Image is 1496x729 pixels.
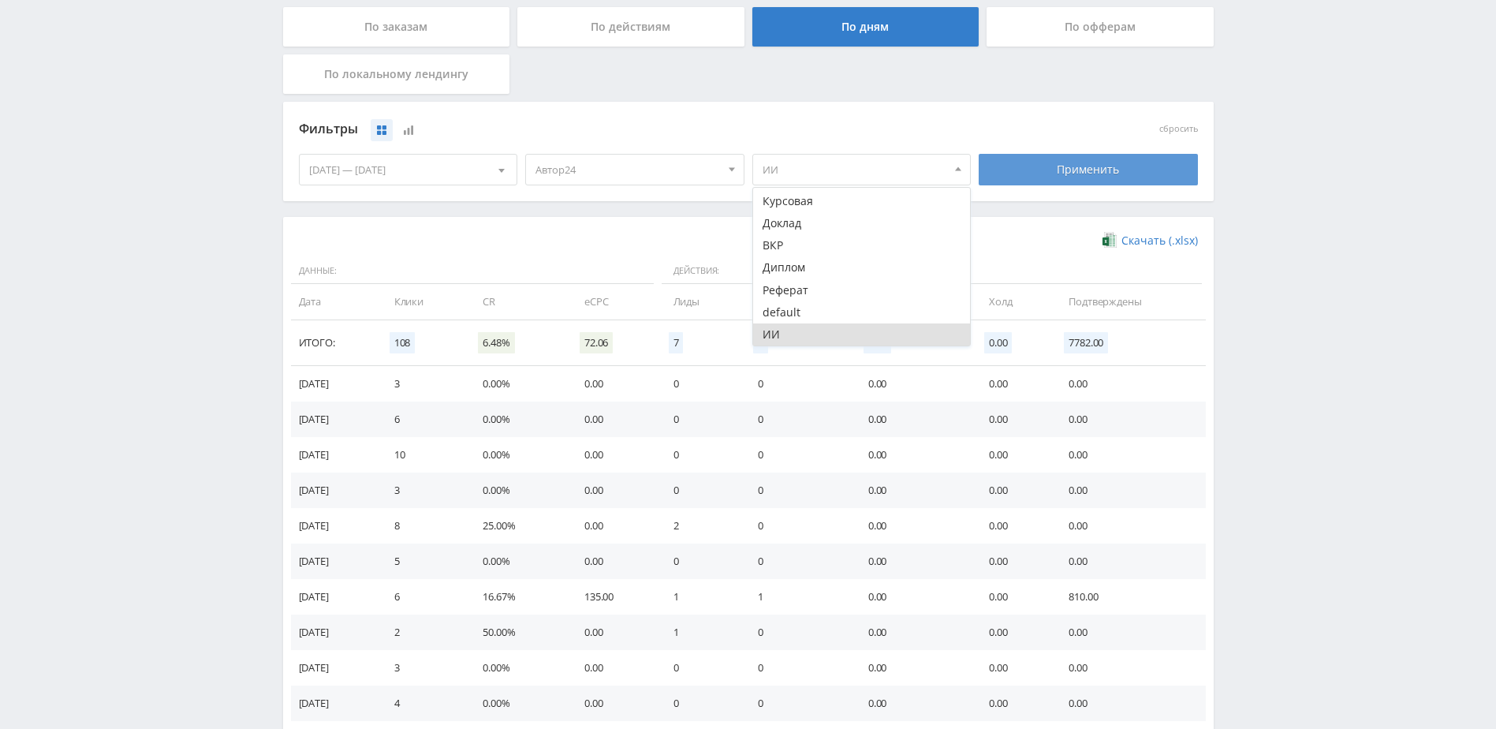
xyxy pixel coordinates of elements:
[973,615,1053,650] td: 0.00
[852,437,973,473] td: 0.00
[467,284,568,320] td: CR
[1121,234,1198,247] span: Скачать (.xlsx)
[535,155,720,185] span: Автор24
[379,473,468,508] td: 3
[753,234,971,256] button: ВКР
[478,332,514,353] span: 6.48%
[852,579,973,615] td: 0.00
[291,544,379,579] td: [DATE]
[569,650,658,686] td: 0.00
[291,284,379,320] td: Дата
[467,437,568,473] td: 0.00%
[752,7,979,47] div: По дням
[379,402,468,437] td: 6
[852,508,973,544] td: 0.00
[742,473,852,508] td: 0
[569,437,658,473] td: 0.00
[742,437,852,473] td: 0
[467,650,568,686] td: 0.00%
[569,615,658,650] td: 0.00
[1159,124,1198,134] button: сбросить
[658,544,742,579] td: 0
[742,686,852,721] td: 0
[753,301,971,323] button: default
[291,366,379,402] td: [DATE]
[742,650,852,686] td: 0
[300,155,517,185] div: [DATE] — [DATE]
[742,402,852,437] td: 0
[973,402,1053,437] td: 0.00
[753,190,971,212] button: Курсовая
[742,284,852,320] td: Продажи
[658,615,742,650] td: 1
[852,366,973,402] td: 0.00
[299,118,972,141] div: Фильтры
[742,544,852,579] td: 0
[1053,402,1205,437] td: 0.00
[467,615,568,650] td: 50.00%
[569,473,658,508] td: 0.00
[569,579,658,615] td: 135.00
[379,686,468,721] td: 4
[1053,366,1205,402] td: 0.00
[753,279,971,301] button: Реферат
[1053,284,1205,320] td: Подтверждены
[467,544,568,579] td: 0.00%
[852,686,973,721] td: 0.00
[569,284,658,320] td: eCPC
[658,579,742,615] td: 1
[291,686,379,721] td: [DATE]
[984,332,1012,353] span: 0.00
[569,508,658,544] td: 0.00
[283,54,510,94] div: По локальному лендингу
[753,323,971,346] button: ИИ
[973,579,1053,615] td: 0.00
[569,544,658,579] td: 0.00
[291,402,379,437] td: [DATE]
[569,402,658,437] td: 0.00
[658,437,742,473] td: 0
[1064,332,1108,353] span: 7782.00
[291,579,379,615] td: [DATE]
[1053,579,1205,615] td: 810.00
[467,508,568,544] td: 25.00%
[291,320,379,366] td: Итого:
[669,332,684,353] span: 7
[379,579,468,615] td: 6
[1053,650,1205,686] td: 0.00
[517,7,744,47] div: По действиям
[973,437,1053,473] td: 0.00
[467,473,568,508] td: 0.00%
[662,258,849,285] span: Действия:
[742,615,852,650] td: 0
[987,7,1214,47] div: По офферам
[973,508,1053,544] td: 0.00
[852,473,973,508] td: 0.00
[1053,473,1205,508] td: 0.00
[658,508,742,544] td: 2
[763,155,947,185] span: ИИ
[658,650,742,686] td: 0
[658,686,742,721] td: 0
[291,437,379,473] td: [DATE]
[1102,232,1116,248] img: xlsx
[580,332,613,353] span: 72.06
[742,579,852,615] td: 1
[852,402,973,437] td: 0.00
[973,544,1053,579] td: 0.00
[742,508,852,544] td: 0
[569,366,658,402] td: 0.00
[973,650,1053,686] td: 0.00
[379,544,468,579] td: 5
[291,508,379,544] td: [DATE]
[658,366,742,402] td: 0
[467,579,568,615] td: 16.67%
[852,650,973,686] td: 0.00
[291,258,654,285] span: Данные:
[569,686,658,721] td: 0.00
[1053,508,1205,544] td: 0.00
[379,615,468,650] td: 2
[753,256,971,279] button: Диплом
[291,650,379,686] td: [DATE]
[1053,544,1205,579] td: 0.00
